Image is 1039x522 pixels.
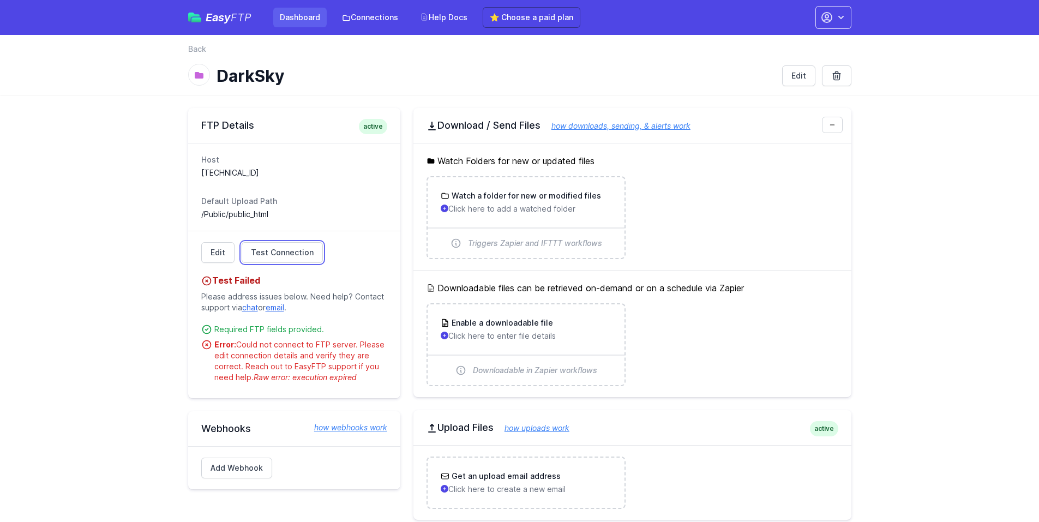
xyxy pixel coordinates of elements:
a: Help Docs [413,8,474,27]
a: Watch a folder for new or modified files Click here to add a watched folder Triggers Zapier and I... [428,177,624,258]
nav: Breadcrumb [188,44,851,61]
a: how webhooks work [303,422,387,433]
a: Back [188,44,206,55]
h5: Watch Folders for new or updated files [427,154,838,167]
a: Get an upload email address Click here to create a new email [428,458,624,508]
img: easyftp_logo.png [188,13,201,22]
div: Required FTP fields provided. [214,324,387,335]
dt: Default Upload Path [201,196,387,207]
span: Easy [206,12,251,23]
a: Enable a downloadable file Click here to enter file details Downloadable in Zapier workflows [428,304,624,385]
h2: Download / Send Files [427,119,838,132]
p: Click here to create a new email [441,484,611,495]
dd: /Public/public_html [201,209,387,220]
p: Please address issues below. Need help? Contact support via or . [201,287,387,317]
a: how downloads, sending, & alerts work [540,121,690,130]
a: Edit [201,242,235,263]
span: active [810,421,838,436]
a: Edit [782,65,815,86]
div: Could not connect to FTP server. Please edit connection details and verify they are correct. Reac... [214,339,387,383]
h3: Watch a folder for new or modified files [449,190,601,201]
a: Dashboard [273,8,327,27]
span: active [359,119,387,134]
h5: Downloadable files can be retrieved on-demand or on a schedule via Zapier [427,281,838,295]
a: EasyFTP [188,12,251,23]
a: ⭐ Choose a paid plan [483,7,580,28]
h1: DarkSky [217,66,773,86]
a: how uploads work [494,423,569,433]
strong: Error: [214,340,236,349]
h2: Upload Files [427,421,838,434]
span: Triggers Zapier and IFTTT workflows [468,238,602,249]
span: Test Connection [251,247,314,258]
h2: Webhooks [201,422,387,435]
a: Connections [335,8,405,27]
a: Add Webhook [201,458,272,478]
h3: Get an upload email address [449,471,561,482]
a: Test Connection [242,242,323,263]
a: email [266,303,284,312]
h2: FTP Details [201,119,387,132]
span: FTP [231,11,251,24]
p: Click here to add a watched folder [441,203,611,214]
h3: Enable a downloadable file [449,317,553,328]
span: Downloadable in Zapier workflows [473,365,597,376]
span: Raw error: execution expired [254,373,357,382]
dd: [TECHNICAL_ID] [201,167,387,178]
a: chat [242,303,258,312]
p: Click here to enter file details [441,331,611,341]
dt: Host [201,154,387,165]
h4: Test Failed [201,274,387,287]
